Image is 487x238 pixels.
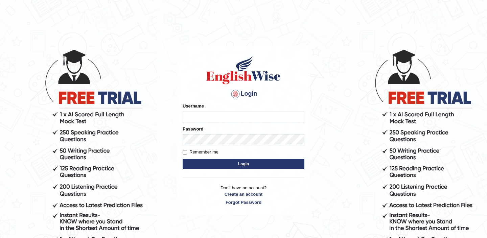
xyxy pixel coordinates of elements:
[183,89,304,99] h4: Login
[183,185,304,206] p: Don't have an account?
[183,159,304,169] button: Login
[183,126,203,132] label: Password
[183,149,218,156] label: Remember me
[183,150,187,154] input: Remember me
[183,103,204,109] label: Username
[183,191,304,197] a: Create an account
[183,199,304,206] a: Forgot Password
[205,55,282,85] img: Logo of English Wise sign in for intelligent practice with AI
